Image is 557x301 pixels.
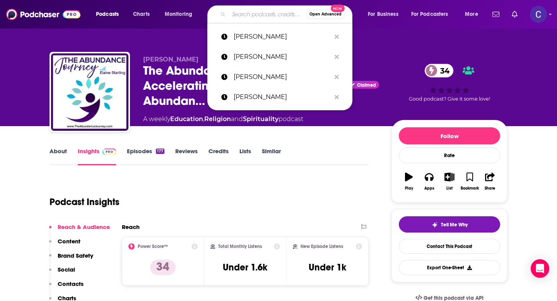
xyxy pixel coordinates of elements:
[143,56,198,63] span: [PERSON_NAME]
[439,168,460,195] button: List
[432,222,438,228] img: tell me why sparkle
[223,262,267,273] h3: Under 1.6k
[51,53,128,131] img: The Abundance Journey: Accelerating Revenue With An Abundance Mindset
[399,147,500,163] div: Rate
[309,12,342,16] span: Open Advanced
[6,7,80,22] img: Podchaser - Follow, Share and Rate Podcasts
[58,280,84,287] p: Contacts
[301,244,343,249] h2: New Episode Listens
[49,238,80,252] button: Content
[156,149,164,154] div: 177
[531,259,549,278] div: Open Intercom Messenger
[218,244,262,249] h2: Total Monthly Listens
[234,47,331,67] p: Caitlin Fisher
[133,9,150,20] span: Charts
[480,168,500,195] button: Share
[441,222,468,228] span: Tell Me Why
[406,8,460,21] button: open menu
[460,168,480,195] button: Bookmark
[207,27,352,47] a: [PERSON_NAME]
[49,266,75,280] button: Social
[215,5,360,23] div: Search podcasts, credits, & more...
[411,9,448,20] span: For Podcasters
[143,115,303,124] div: A weekly podcast
[446,186,453,191] div: List
[461,186,479,191] div: Bookmark
[58,252,93,259] p: Brand Safety
[419,168,439,195] button: Apps
[530,6,547,23] img: User Profile
[128,8,154,21] a: Charts
[309,262,346,273] h3: Under 1k
[530,6,547,23] span: Logged in as publicityxxtina
[306,10,345,19] button: Open AdvancedNew
[150,260,176,275] p: 34
[405,186,413,191] div: Play
[399,216,500,233] button: tell me why sparkleTell Me Why
[78,147,116,165] a: InsightsPodchaser Pro
[207,87,352,107] a: [PERSON_NAME]
[465,9,478,20] span: More
[262,147,281,165] a: Similar
[207,47,352,67] a: [PERSON_NAME]
[170,115,203,123] a: Education
[239,147,251,165] a: Lists
[49,252,93,266] button: Brand Safety
[331,5,345,12] span: New
[58,238,80,245] p: Content
[234,67,331,87] p: Marsha Vanwynsberghe
[409,96,490,102] span: Good podcast? Give it some love!
[485,186,495,191] div: Share
[203,115,204,123] span: ,
[208,147,229,165] a: Credits
[368,9,398,20] span: For Business
[509,8,521,21] a: Show notifications dropdown
[58,266,75,273] p: Social
[175,147,198,165] a: Reviews
[234,27,331,47] p: Elaine Starling
[530,6,547,23] button: Show profile menu
[399,260,500,275] button: Export One-Sheet
[207,67,352,87] a: [PERSON_NAME]
[165,9,192,20] span: Monitoring
[489,8,502,21] a: Show notifications dropdown
[49,280,84,294] button: Contacts
[424,186,434,191] div: Apps
[229,8,306,21] input: Search podcasts, credits, & more...
[432,64,453,77] span: 34
[399,239,500,254] a: Contact This Podcast
[103,149,116,155] img: Podchaser Pro
[204,115,231,123] a: Religion
[122,223,140,231] h2: Reach
[49,223,110,238] button: Reach & Audience
[138,244,168,249] h2: Power Score™
[362,8,408,21] button: open menu
[159,8,202,21] button: open menu
[399,168,419,195] button: Play
[127,147,164,165] a: Episodes177
[391,56,507,110] div: 34Good podcast? Give it some love!
[58,223,110,231] p: Reach & Audience
[231,115,243,123] span: and
[425,64,453,77] a: 34
[50,196,120,208] h1: Podcast Insights
[243,115,278,123] a: Spirituality
[460,8,488,21] button: open menu
[399,127,500,144] button: Follow
[96,9,119,20] span: Podcasts
[50,147,67,165] a: About
[357,83,376,87] span: Claimed
[234,87,331,107] p: Marsha Vanwynsberghe
[91,8,129,21] button: open menu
